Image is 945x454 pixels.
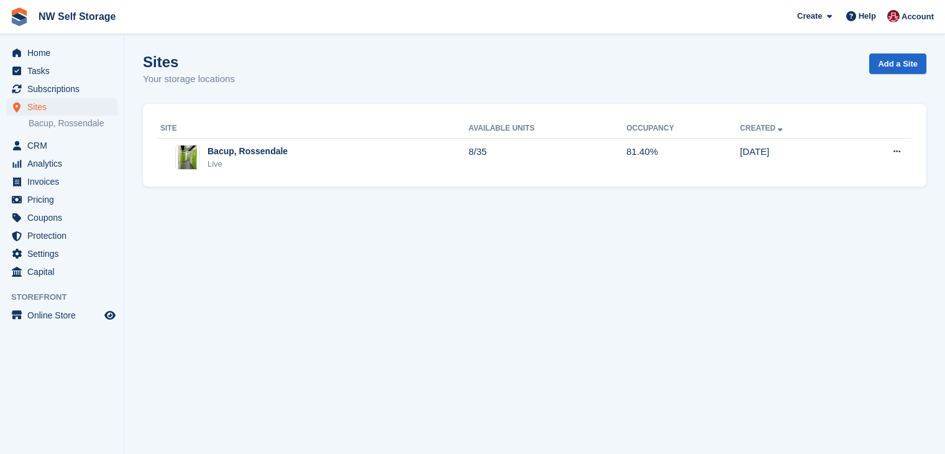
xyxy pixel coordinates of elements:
a: menu [6,263,117,280]
a: menu [6,245,117,262]
span: Invoices [27,173,102,190]
span: Create [797,10,822,22]
span: Protection [27,227,102,244]
th: Site [158,119,468,139]
a: Add a Site [869,53,926,74]
span: Coupons [27,209,102,226]
a: Preview store [103,308,117,323]
a: menu [6,209,117,226]
a: menu [6,137,117,154]
img: stora-icon-8386f47178a22dfd0bd8f6a31ec36ba5ce8667c1dd55bd0f319d3a0aa187defe.svg [10,7,29,26]
a: menu [6,80,117,98]
span: Help [859,10,876,22]
a: menu [6,155,117,172]
span: Storefront [11,291,124,303]
td: 8/35 [468,138,626,177]
td: 81.40% [626,138,740,177]
a: menu [6,173,117,190]
span: CRM [27,137,102,154]
a: NW Self Storage [34,6,121,27]
th: Available Units [468,119,626,139]
img: Josh Vines [887,10,900,22]
span: Pricing [27,191,102,208]
span: Subscriptions [27,80,102,98]
a: menu [6,62,117,80]
span: Tasks [27,62,102,80]
a: menu [6,307,117,324]
div: Bacup, Rossendale [208,145,288,158]
span: Online Store [27,307,102,324]
img: Image of Bacup, Rossendale site [178,145,197,170]
span: Sites [27,98,102,116]
span: Analytics [27,155,102,172]
a: menu [6,98,117,116]
p: Your storage locations [143,72,235,86]
span: Capital [27,263,102,280]
span: Account [902,11,934,23]
a: menu [6,44,117,62]
h1: Sites [143,53,235,70]
span: Settings [27,245,102,262]
a: menu [6,191,117,208]
td: [DATE] [740,138,849,177]
span: Home [27,44,102,62]
a: Bacup, Rossendale [29,118,117,129]
th: Occupancy [626,119,740,139]
div: Live [208,158,288,170]
a: Created [740,124,785,132]
a: menu [6,227,117,244]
